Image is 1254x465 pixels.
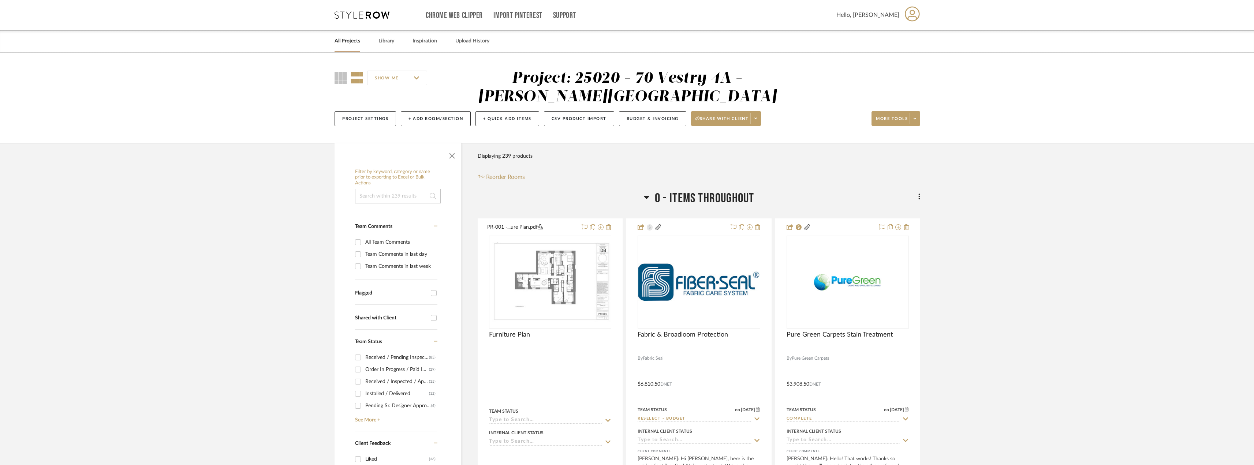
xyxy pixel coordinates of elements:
[486,173,525,181] span: Reorder Rooms
[365,388,429,400] div: Installed / Delivered
[836,11,899,19] span: Hello, [PERSON_NAME]
[413,36,437,46] a: Inspiration
[335,111,396,126] button: Project Settings
[429,364,436,375] div: (29)
[489,331,530,339] span: Furniture Plan
[431,400,436,412] div: (6)
[335,36,360,46] a: All Projects
[426,12,483,19] a: Chrome Web Clipper
[872,111,920,126] button: More tools
[638,263,759,301] img: Fabric & Broadloom Protection
[365,260,436,272] div: Team Comments in last week
[544,111,614,126] button: CSV Product Import
[429,453,436,465] div: (36)
[401,111,471,126] button: + Add Room/Section
[638,331,728,339] span: Fabric & Broadloom Protection
[365,400,431,412] div: Pending Sr. Designer Approval
[429,388,436,400] div: (12)
[455,36,489,46] a: Upload History
[429,376,436,387] div: (15)
[638,437,751,444] input: Type to Search…
[493,12,542,19] a: Import Pinterest
[475,111,539,126] button: + Quick Add Items
[355,339,382,344] span: Team Status
[365,236,436,248] div: All Team Comments
[787,406,816,413] div: Team Status
[365,352,429,363] div: Received / Pending Inspection
[553,12,576,19] a: Support
[365,364,429,375] div: Order In Progress / Paid In Full w/ Freight, No Balance due
[478,149,533,164] div: Displaying 239 products
[365,453,429,465] div: Liked
[489,439,602,446] input: Type to Search…
[691,111,761,126] button: Share with client
[355,169,441,186] h6: Filter by keyword, category or name prior to exporting to Excel or Bulk Actions
[792,355,829,362] span: Pure Green Carpets
[490,242,611,322] img: Furniture Plan
[787,437,900,444] input: Type to Search…
[876,116,908,127] span: More tools
[365,376,429,387] div: Received / Inspected / Approved
[489,417,602,424] input: Type to Search…
[478,173,525,181] button: Reorder Rooms
[378,36,394,46] a: Library
[355,189,441,203] input: Search within 239 results
[638,355,643,362] span: By
[638,406,667,413] div: Team Status
[787,416,900,423] input: Type to Search…
[355,315,427,321] div: Shared with Client
[787,331,893,339] span: Pure Green Carpets Stain Treatment
[787,355,792,362] span: By
[889,407,905,412] span: [DATE]
[445,147,459,162] button: Close
[487,223,577,232] button: PR-001 -...ure Plan.pdf
[619,111,686,126] button: Budget & Invoicing
[429,352,436,363] div: (85)
[489,408,518,415] div: Team Status
[365,248,436,260] div: Team Comments in last day
[735,408,740,412] span: on
[884,408,889,412] span: on
[355,290,427,296] div: Flagged
[740,407,756,412] span: [DATE]
[787,428,841,435] div: Internal Client Status
[638,428,692,435] div: Internal Client Status
[355,224,392,229] span: Team Comments
[478,71,777,105] div: Project: 25020 - 70 Vestry 4A - [PERSON_NAME][GEOGRAPHIC_DATA]
[638,416,751,423] input: Type to Search…
[643,355,664,362] span: Fabric Seal
[489,430,544,436] div: Internal Client Status
[655,191,754,206] span: 0 - Items Throughout
[355,441,391,446] span: Client Feedback
[695,116,749,127] span: Share with client
[802,236,893,328] img: Pure Green Carpets Stain Treatment
[353,412,437,423] a: See More +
